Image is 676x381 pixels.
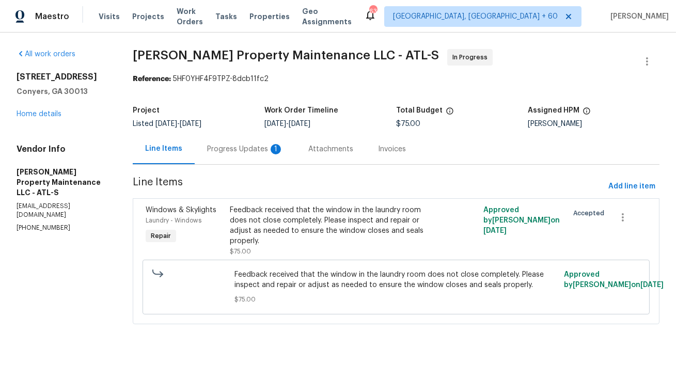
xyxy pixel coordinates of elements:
[133,120,201,128] span: Listed
[528,120,659,128] div: [PERSON_NAME]
[146,207,216,214] span: Windows & Skylights
[230,248,251,255] span: $75.00
[155,120,177,128] span: [DATE]
[583,107,591,120] span: The hpm assigned to this work order.
[177,6,203,27] span: Work Orders
[606,11,669,22] span: [PERSON_NAME]
[452,52,492,62] span: In Progress
[484,227,507,234] span: [DATE]
[378,144,406,154] div: Invoices
[608,180,655,193] span: Add line item
[133,49,439,61] span: [PERSON_NAME] Property Maintenance LLC - ATL-S
[133,75,171,83] b: Reference:
[302,6,352,27] span: Geo Assignments
[249,11,290,22] span: Properties
[396,107,443,114] h5: Total Budget
[215,13,237,20] span: Tasks
[180,120,201,128] span: [DATE]
[17,224,108,232] p: [PHONE_NUMBER]
[17,72,108,82] h2: [STREET_ADDRESS]
[17,202,108,219] p: [EMAIL_ADDRESS][DOMAIN_NAME]
[155,120,201,128] span: -
[99,11,120,22] span: Visits
[17,167,108,198] h5: [PERSON_NAME] Property Maintenance LLC - ATL-S
[264,120,286,128] span: [DATE]
[133,107,160,114] h5: Project
[396,120,420,128] span: $75.00
[446,107,454,120] span: The total cost of line items that have been proposed by Opendoor. This sum includes line items th...
[528,107,579,114] h5: Assigned HPM
[133,177,604,196] span: Line Items
[264,120,310,128] span: -
[145,144,182,154] div: Line Items
[369,6,376,17] div: 634
[573,208,608,218] span: Accepted
[640,281,664,289] span: [DATE]
[230,205,435,246] div: Feedback received that the window in the laundry room does not close completely. Please inspect a...
[17,110,61,118] a: Home details
[271,144,281,154] div: 1
[147,231,175,241] span: Repair
[17,144,108,154] h4: Vendor Info
[35,11,69,22] span: Maestro
[264,107,338,114] h5: Work Order Timeline
[133,74,659,84] div: 5HF0YHF4F9TPZ-8dcb11fc2
[17,51,75,58] a: All work orders
[234,294,558,305] span: $75.00
[146,217,201,224] span: Laundry - Windows
[308,144,353,154] div: Attachments
[207,144,284,154] div: Progress Updates
[564,271,664,289] span: Approved by [PERSON_NAME] on
[604,177,659,196] button: Add line item
[484,207,560,234] span: Approved by [PERSON_NAME] on
[234,269,558,290] span: Feedback received that the window in the laundry room does not close completely. Please inspect a...
[393,11,558,22] span: [GEOGRAPHIC_DATA], [GEOGRAPHIC_DATA] + 60
[17,86,108,97] h5: Conyers, GA 30013
[289,120,310,128] span: [DATE]
[132,11,164,22] span: Projects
